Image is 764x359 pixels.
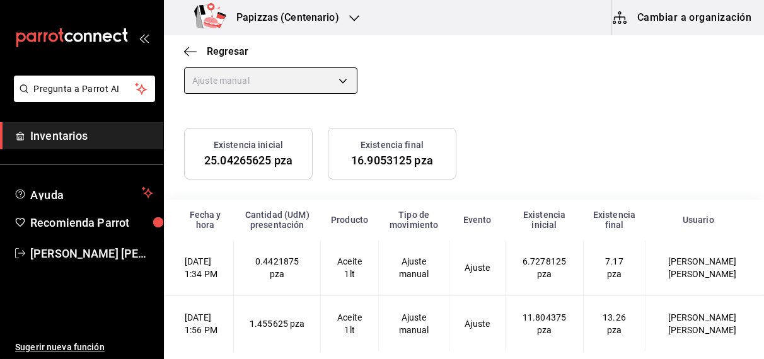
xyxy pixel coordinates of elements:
[226,10,339,25] h3: Papizzas (Centenario)
[321,240,379,296] td: Aceite 1lt
[165,240,234,296] td: [DATE] 1:34 PM
[255,256,299,279] span: 0.4421875 pza
[457,215,498,225] div: Evento
[321,296,379,352] td: Aceite 1lt
[34,83,136,96] span: Pregunta a Parrot AI
[394,311,434,336] div: Ajuste manual
[30,245,153,262] span: [PERSON_NAME] [PERSON_NAME]
[591,210,637,230] div: Existencia final
[513,210,576,230] div: Existencia inicial
[523,256,566,279] span: 6.7278125 pza
[394,255,434,280] div: Ajuste manual
[523,312,566,335] span: 11.804375 pza
[14,76,155,102] button: Pregunta a Parrot AI
[184,67,357,94] div: Ajuste manual
[15,341,153,354] span: Sugerir nueva función
[207,45,248,57] span: Regresar
[165,296,234,352] td: [DATE] 1:56 PM
[241,210,313,230] div: Cantidad (UdM) presentación
[30,127,153,144] span: Inventarios
[645,240,764,296] td: [PERSON_NAME] [PERSON_NAME]
[351,154,433,167] span: 16.9053125 pza
[185,210,226,230] div: Fecha y hora
[645,296,764,352] td: [PERSON_NAME] [PERSON_NAME]
[449,296,506,352] td: Ajuste
[603,312,626,335] span: 13.26 pza
[605,256,623,279] span: 7.17 pza
[386,210,442,230] div: Tipo de movimiento
[250,319,305,329] span: 1.455625 pza
[30,185,137,200] span: Ayuda
[184,45,248,57] button: Regresar
[139,33,149,43] button: open_drawer_menu
[328,215,371,225] div: Producto
[653,215,744,225] div: Usuario
[30,214,153,231] span: Recomienda Parrot
[214,139,283,152] h3: Existencia inicial
[361,139,424,152] h3: Existencia final
[449,240,506,296] td: Ajuste
[204,154,292,167] span: 25.04265625 pza
[9,91,155,105] a: Pregunta a Parrot AI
